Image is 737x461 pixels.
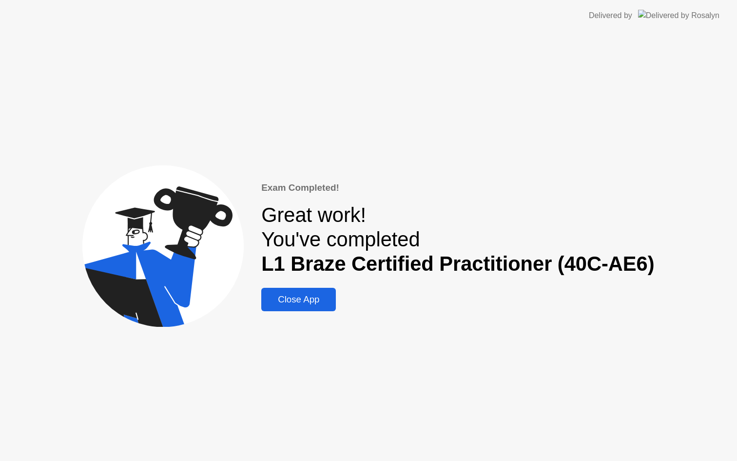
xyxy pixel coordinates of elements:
b: L1 Braze Certified Practitioner (40C-AE6) [261,252,654,275]
img: Delivered by Rosalyn [638,10,719,21]
div: Great work! You've completed [261,203,654,276]
div: Exam Completed! [261,181,654,195]
div: Delivered by [589,10,632,21]
div: Close App [264,294,333,305]
button: Close App [261,288,336,311]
